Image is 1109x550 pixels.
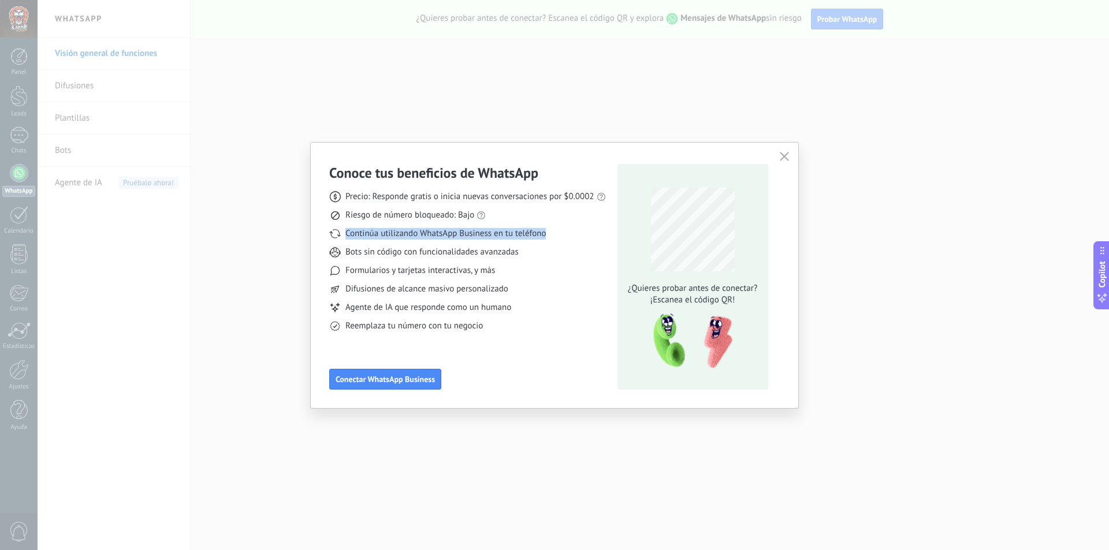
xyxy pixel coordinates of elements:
[345,265,495,276] span: Formularios y tarjetas interactivas, y más
[1096,261,1108,287] span: Copilot
[345,228,546,240] span: Continúa utilizando WhatsApp Business en tu teléfono
[643,310,735,372] img: qr-pic-1x.png
[624,283,761,294] span: ¿Quieres probar antes de conectar?
[345,320,483,332] span: Reemplaza tu número con tu negocio
[329,369,441,390] button: Conectar WhatsApp Business
[345,191,594,203] span: Precio: Responde gratis o inicia nuevas conversaciones por $0.0002
[345,302,511,313] span: Agente de IA que responde como un humano
[345,209,474,221] span: Riesgo de número bloqueado: Bajo
[624,294,761,306] span: ¡Escanea el código QR!
[345,283,508,295] span: Difusiones de alcance masivo personalizado
[329,164,538,182] h3: Conoce tus beneficios de WhatsApp
[345,246,519,258] span: Bots sin código con funcionalidades avanzadas
[336,375,435,383] span: Conectar WhatsApp Business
